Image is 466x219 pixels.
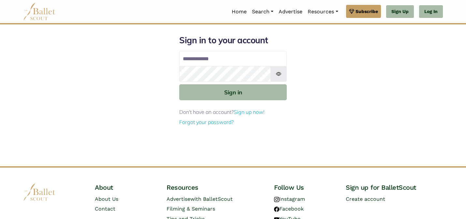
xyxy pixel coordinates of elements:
[386,5,414,18] a: Sign Up
[346,5,381,18] a: Subscribe
[179,119,234,125] a: Forgot your password?
[179,35,287,46] h1: Sign in to your account
[167,196,233,202] a: Advertisewith BalletScout
[95,183,156,192] h4: About
[249,5,276,19] a: Search
[179,108,287,116] p: Don't have an account?
[349,8,354,15] img: gem.svg
[356,8,378,15] span: Subscribe
[23,183,56,201] img: logo
[419,5,443,18] a: Log In
[190,196,233,202] span: with BalletScout
[274,196,305,202] a: Instagram
[95,196,118,202] a: About Us
[274,207,279,212] img: facebook logo
[229,5,249,19] a: Home
[276,5,305,19] a: Advertise
[274,183,335,192] h4: Follow Us
[274,197,279,202] img: instagram logo
[167,206,215,212] a: Filming & Seminars
[346,183,443,192] h4: Sign up for BalletScout
[167,183,264,192] h4: Resources
[95,206,115,212] a: Contact
[305,5,341,19] a: Resources
[179,84,287,100] button: Sign in
[234,109,265,115] a: Sign up now!
[346,196,385,202] a: Create account
[274,206,304,212] a: Facebook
